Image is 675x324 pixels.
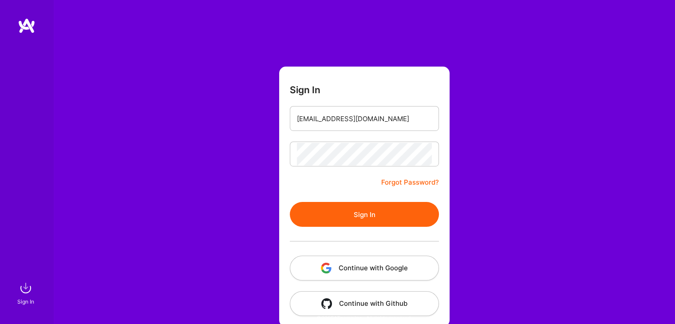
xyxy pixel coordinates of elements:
[290,84,320,95] h3: Sign In
[321,298,332,309] img: icon
[290,291,439,316] button: Continue with Github
[290,256,439,281] button: Continue with Google
[18,18,36,34] img: logo
[297,107,432,130] input: Email...
[19,279,35,306] a: sign inSign In
[381,177,439,188] a: Forgot Password?
[290,202,439,227] button: Sign In
[17,297,34,306] div: Sign In
[17,279,35,297] img: sign in
[321,263,332,273] img: icon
